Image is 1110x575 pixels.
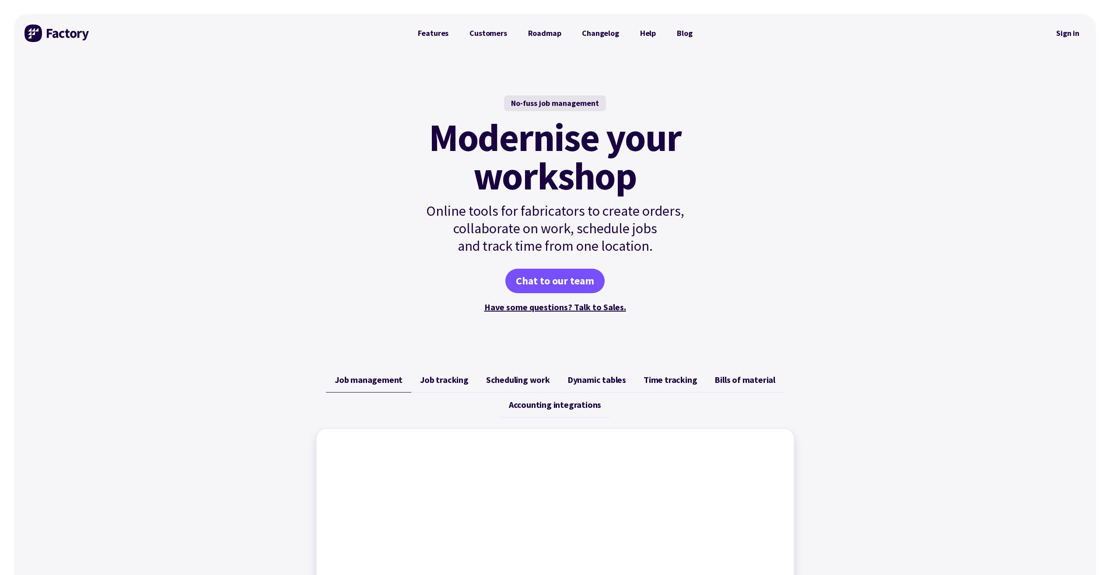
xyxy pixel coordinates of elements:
a: Customers [459,25,517,42]
iframe: Chat Widget [1066,533,1110,575]
a: Roadmap [518,25,572,42]
span: Time tracking [644,375,697,385]
mark: Modernise your workshop [429,118,681,195]
span: Job management [335,375,403,385]
a: Changelog [571,25,629,42]
nav: Secondary Navigation [1050,23,1085,43]
div: No-fuss job management [504,95,606,111]
img: Factory [25,25,90,42]
a: Features [407,25,459,42]
a: Sign in [1050,23,1085,43]
a: Help [630,25,666,42]
span: Job tracking [420,375,469,385]
a: Blog [666,25,703,42]
span: Dynamic tables [567,375,626,385]
a: Have some questions? Talk to Sales. [484,302,626,312]
span: Bills of material [714,375,775,385]
nav: Primary Navigation [407,25,703,42]
p: Online tools for fabricators to create orders, collaborate on work, schedule jobs and track time ... [407,202,703,255]
span: Accounting integrations [509,400,601,410]
span: Scheduling work [486,375,550,385]
a: Chat to our team [505,269,605,293]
